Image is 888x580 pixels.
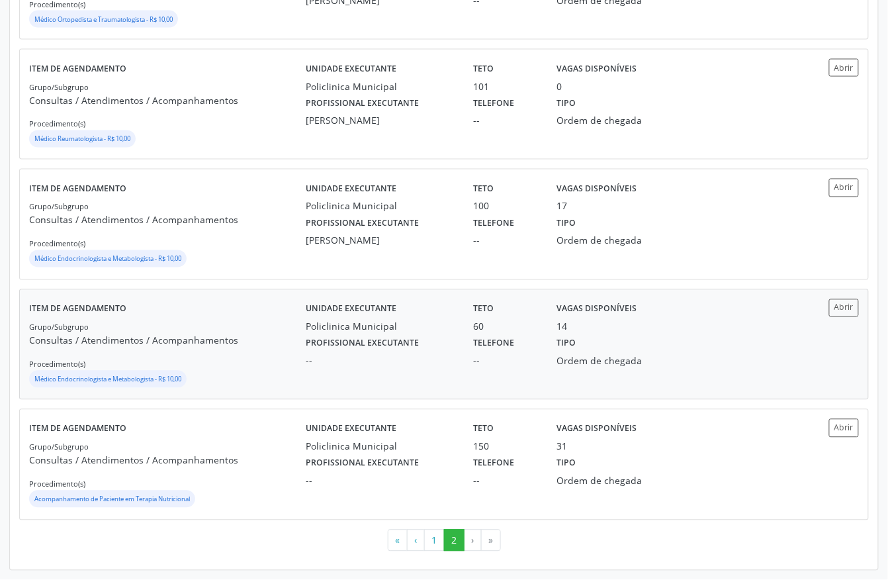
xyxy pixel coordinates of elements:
label: Vagas disponíveis [557,59,637,79]
p: Consultas / Atendimentos / Acompanhamentos [29,334,306,348]
label: Vagas disponíveis [557,179,637,199]
small: Grupo/Subgrupo [29,82,89,92]
label: Profissional executante [306,93,419,114]
small: Grupo/Subgrupo [29,322,89,332]
p: Consultas / Atendimentos / Acompanhamentos [29,213,306,227]
small: Acompanhamento de Paciente em Terapia Nutricional [34,495,190,504]
div: 0 [557,79,562,93]
div: 17 [557,199,568,213]
label: Teto [473,419,494,440]
button: Go to page 2 [444,530,465,552]
label: Profissional executante [306,454,419,474]
button: Abrir [829,419,859,437]
div: -- [306,354,455,368]
label: Telefone [473,454,514,474]
div: 101 [473,79,539,93]
small: Grupo/Subgrupo [29,202,89,212]
label: Item de agendamento [29,299,126,320]
div: Policlinica Municipal [306,440,455,454]
div: Policlinica Municipal [306,199,455,213]
label: Teto [473,59,494,79]
div: 60 [473,320,539,334]
div: -- [306,474,455,488]
label: Item de agendamento [29,419,126,440]
p: Consultas / Atendimentos / Acompanhamentos [29,93,306,107]
div: 150 [473,440,539,454]
label: Tipo [557,93,576,114]
div: 100 [473,199,539,213]
label: Item de agendamento [29,59,126,79]
div: Ordem de chegada [557,354,664,368]
div: Ordem de chegada [557,474,664,488]
label: Profissional executante [306,334,419,354]
div: -- [473,114,539,128]
label: Unidade executante [306,299,396,320]
div: -- [473,354,539,368]
small: Procedimento(s) [29,119,85,129]
label: Tipo [557,334,576,354]
button: Go to page 1 [424,530,445,552]
small: Médico Endocrinologista e Metabologista - R$ 10,00 [34,375,181,384]
label: Profissional executante [306,213,419,234]
label: Tipo [557,213,576,234]
button: Go to previous page [407,530,425,552]
div: Ordem de chegada [557,234,664,248]
div: 14 [557,320,568,334]
label: Telefone [473,213,514,234]
label: Unidade executante [306,419,396,440]
label: Teto [473,299,494,320]
div: [PERSON_NAME] [306,234,455,248]
small: Procedimento(s) [29,239,85,249]
small: Procedimento(s) [29,360,85,369]
p: Consultas / Atendimentos / Acompanhamentos [29,454,306,467]
small: Médico Ortopedista e Traumatologista - R$ 10,00 [34,15,173,24]
button: Abrir [829,59,859,77]
small: Médico Endocrinologista e Metabologista - R$ 10,00 [34,255,181,264]
div: Policlinica Municipal [306,79,455,93]
div: Policlinica Municipal [306,320,455,334]
ul: Pagination [19,530,869,552]
label: Tipo [557,454,576,474]
label: Teto [473,179,494,199]
div: -- [473,474,539,488]
label: Telefone [473,93,514,114]
small: Grupo/Subgrupo [29,442,89,452]
button: Abrir [829,299,859,317]
div: Ordem de chegada [557,114,664,128]
button: Abrir [829,179,859,197]
div: 31 [557,440,568,454]
small: Médico Reumatologista - R$ 10,00 [34,135,130,144]
div: [PERSON_NAME] [306,114,455,128]
label: Vagas disponíveis [557,299,637,320]
small: Procedimento(s) [29,479,85,489]
label: Vagas disponíveis [557,419,637,440]
label: Telefone [473,334,514,354]
div: -- [473,234,539,248]
label: Unidade executante [306,59,396,79]
label: Unidade executante [306,179,396,199]
label: Item de agendamento [29,179,126,199]
button: Go to first page [388,530,408,552]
